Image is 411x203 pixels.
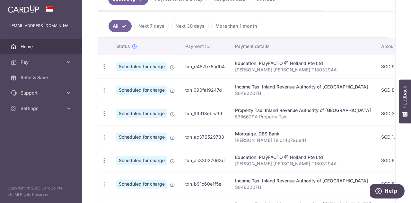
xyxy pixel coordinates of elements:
div: Property Tax. Inland Revenue Authority of [GEOGRAPHIC_DATA] [235,107,371,114]
div: Income Tax. Inland Revenue Authority of [GEOGRAPHIC_DATA] [235,178,371,184]
p: [EMAIL_ADDRESS][DOMAIN_NAME] [10,23,72,29]
button: Feedback - Show survey [399,79,411,123]
span: Scheduled for charge [116,109,167,118]
p: [PERSON_NAME] [PERSON_NAME] T1803294A [235,67,371,73]
td: txn_ac33027063d [180,149,230,172]
img: CardUp [8,5,39,13]
span: Settings [21,105,63,112]
p: S8482207H [235,90,371,97]
p: 5356629A Property Tax [235,114,371,120]
span: Status [116,43,130,50]
span: Scheduled for charge [116,86,167,95]
td: txn_d487b76adb4 [180,55,230,78]
span: Refer & Save [21,74,63,81]
iframe: Opens a widget where you can find more information [370,184,405,200]
td: txn_ac376529783 [180,125,230,149]
p: [PERSON_NAME] [PERSON_NAME] T1803294A [235,161,371,167]
span: Scheduled for charge [116,180,167,189]
th: Payment details [230,38,376,55]
div: Education. PlayFACTO @ Holland Pte Ltd [235,60,371,67]
a: Next 30 days [171,20,209,32]
div: Mortgage. DBS Bank [235,131,371,137]
a: Next 7 days [134,20,169,32]
a: All [109,20,132,32]
p: [PERSON_NAME] Te 0140796841 [235,137,371,143]
span: Pay [21,59,63,65]
span: Feedback [402,86,408,108]
span: Home [21,43,63,50]
span: Scheduled for charge [116,133,167,142]
th: Payment ID [180,38,230,55]
a: More than 1 month [211,20,261,32]
td: txn_090fa19247d [180,78,230,102]
p: S8482207H [235,184,371,190]
span: Support [21,90,63,96]
td: txn_b91c60e1f5e [180,172,230,196]
span: Amount [381,43,398,50]
td: txn_99918ebea19 [180,102,230,125]
span: Scheduled for charge [116,156,167,165]
div: Education. PlayFACTO @ Holland Pte Ltd [235,154,371,161]
span: Scheduled for charge [116,62,167,71]
div: Income Tax. Inland Revenue Authority of [GEOGRAPHIC_DATA] [235,84,371,90]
